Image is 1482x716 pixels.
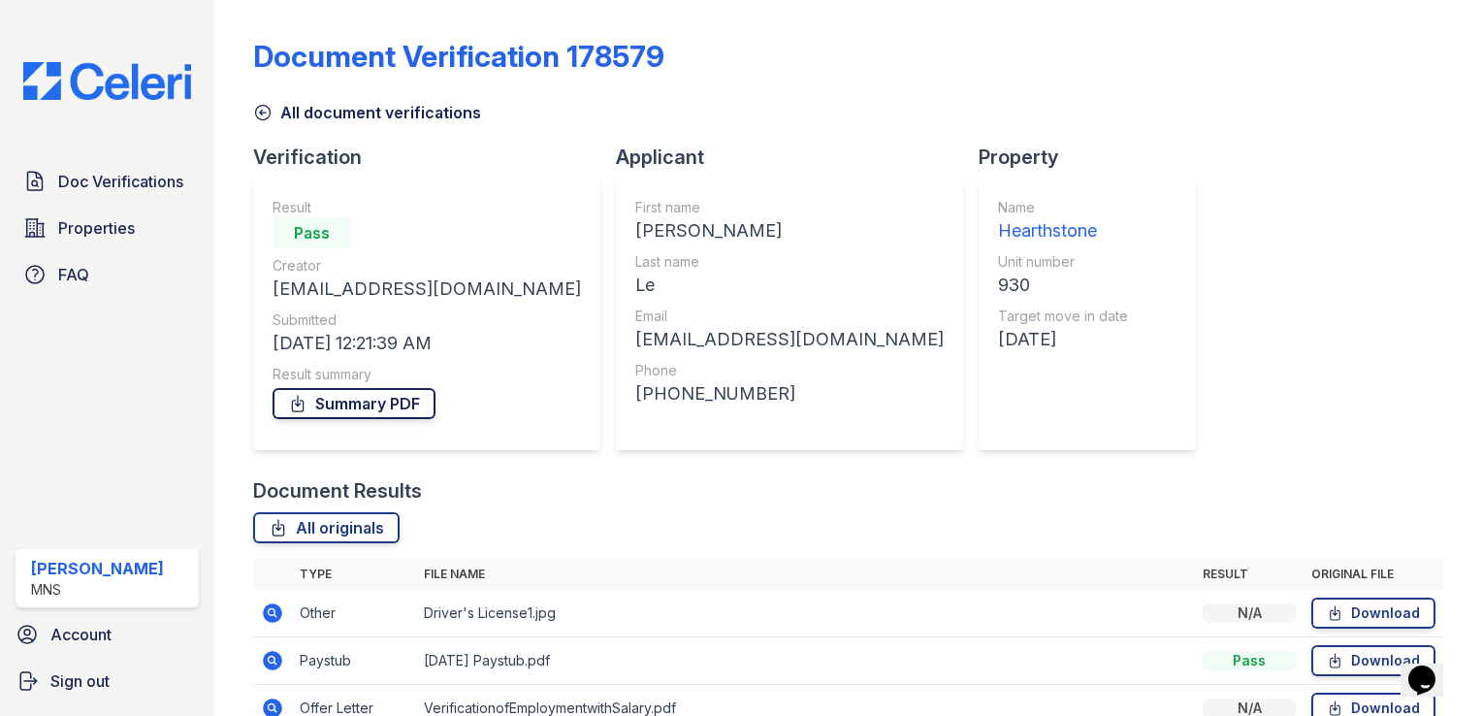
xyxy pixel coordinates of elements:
a: Summary PDF [273,388,435,419]
div: Target move in date [998,307,1128,326]
td: Driver's License1.jpg [416,590,1195,637]
div: N/A [1203,603,1296,623]
span: FAQ [58,263,89,286]
div: Email [635,307,944,326]
span: Doc Verifications [58,170,183,193]
div: Last name [635,252,944,272]
iframe: chat widget [1401,638,1463,697]
div: Phone [635,361,944,380]
span: Properties [58,216,135,240]
th: Type [292,559,416,590]
td: [DATE] Paystub.pdf [416,637,1195,685]
div: Applicant [616,144,979,171]
div: Document Results [253,477,422,504]
div: Hearthstone [998,217,1128,244]
div: [PERSON_NAME] [635,217,944,244]
div: Pass [273,217,350,248]
div: [DATE] [998,326,1128,353]
a: Download [1311,645,1435,676]
div: [EMAIL_ADDRESS][DOMAIN_NAME] [635,326,944,353]
div: First name [635,198,944,217]
div: Unit number [998,252,1128,272]
th: Original file [1304,559,1443,590]
img: CE_Logo_Blue-a8612792a0a2168367f1c8372b55b34899dd931a85d93a1a3d3e32e68fde9ad4.png [8,62,207,100]
a: Properties [16,209,199,247]
a: All originals [253,512,400,543]
div: Property [979,144,1211,171]
th: Result [1195,559,1304,590]
td: Paystub [292,637,416,685]
span: Sign out [50,669,110,693]
div: Submitted [273,310,581,330]
div: 930 [998,272,1128,299]
div: Name [998,198,1128,217]
div: Document Verification 178579 [253,39,664,74]
div: [EMAIL_ADDRESS][DOMAIN_NAME] [273,276,581,303]
div: Result summary [273,365,581,384]
div: Pass [1203,651,1296,670]
a: FAQ [16,255,199,294]
th: File name [416,559,1195,590]
div: [DATE] 12:21:39 AM [273,330,581,357]
a: All document verifications [253,101,481,124]
a: Account [8,615,207,654]
div: Le [635,272,944,299]
a: Download [1311,598,1435,629]
div: MNS [31,580,164,600]
div: Result [273,198,581,217]
div: Verification [253,144,616,171]
div: [PHONE_NUMBER] [635,380,944,407]
a: Doc Verifications [16,162,199,201]
td: Other [292,590,416,637]
span: Account [50,623,112,646]
a: Sign out [8,662,207,700]
div: [PERSON_NAME] [31,557,164,580]
div: Creator [273,256,581,276]
a: Name Hearthstone [998,198,1128,244]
